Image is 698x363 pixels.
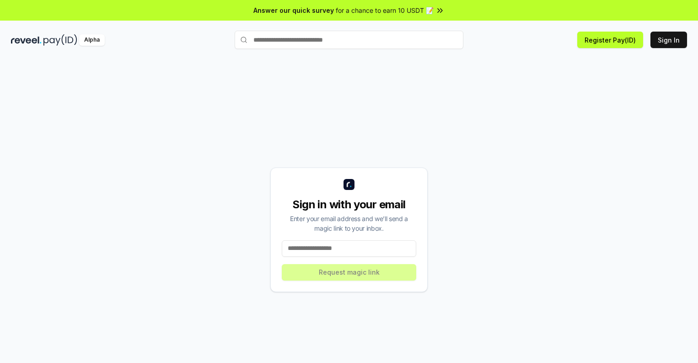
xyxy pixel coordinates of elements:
div: Enter your email address and we’ll send a magic link to your inbox. [282,214,416,233]
div: Alpha [79,34,105,46]
img: logo_small [344,179,354,190]
div: Sign in with your email [282,197,416,212]
span: Answer our quick survey [253,5,334,15]
span: for a chance to earn 10 USDT 📝 [336,5,434,15]
button: Sign In [650,32,687,48]
img: pay_id [43,34,77,46]
button: Register Pay(ID) [577,32,643,48]
img: reveel_dark [11,34,42,46]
